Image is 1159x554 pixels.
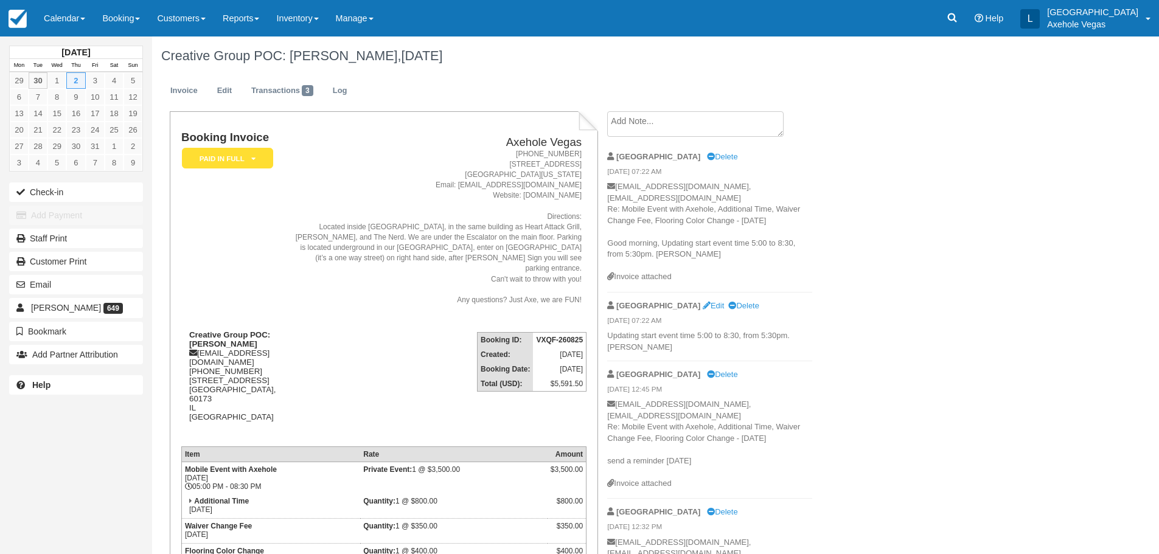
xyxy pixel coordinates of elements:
td: [DATE] [533,347,586,362]
a: 9 [66,89,85,105]
a: 20 [10,122,29,138]
a: Invoice [161,79,207,103]
th: Thu [66,59,85,72]
a: Transactions3 [242,79,322,103]
a: 28 [29,138,47,154]
span: [DATE] [402,48,443,63]
a: 6 [66,154,85,171]
button: Check-in [9,182,143,202]
a: 19 [124,105,142,122]
a: Delete [707,507,737,516]
strong: Creative Group POC: [PERSON_NAME] [189,330,270,348]
a: 3 [10,154,29,171]
address: [PHONE_NUMBER] [STREET_ADDRESS] [GEOGRAPHIC_DATA][US_STATE] Email: [EMAIL_ADDRESS][DOMAIN_NAME] W... [294,149,582,305]
a: 4 [29,154,47,171]
a: Help [9,375,143,395]
th: Wed [47,59,66,72]
th: Mon [10,59,29,72]
strong: Private Event [363,465,412,474]
a: 18 [105,105,124,122]
p: [GEOGRAPHIC_DATA] [1047,6,1138,18]
a: 29 [10,72,29,89]
th: Created: [478,347,534,362]
td: [DATE] [181,494,360,519]
a: [PERSON_NAME] 649 [9,298,143,317]
strong: Waiver Change Fee [185,522,252,530]
em: [DATE] 12:45 PM [607,384,812,398]
a: 12 [124,89,142,105]
a: Edit [703,301,724,310]
a: 16 [66,105,85,122]
th: Tue [29,59,47,72]
a: Customer Print [9,252,143,271]
button: Bookmark [9,322,143,341]
a: 5 [124,72,142,89]
td: [DATE] 05:00 PM - 08:30 PM [181,462,360,494]
div: $3,500.00 [551,465,583,483]
a: 2 [124,138,142,154]
strong: Quantity [363,522,395,530]
p: [EMAIL_ADDRESS][DOMAIN_NAME], [EMAIL_ADDRESS][DOMAIN_NAME] Re: Mobile Event with Axehole, Additio... [607,399,812,478]
strong: VXQF-260825 [536,336,583,344]
em: [DATE] 07:22 AM [607,316,812,329]
a: 8 [47,89,66,105]
td: $5,591.50 [533,376,586,392]
a: 8 [105,154,124,171]
strong: [GEOGRAPHIC_DATA] [616,370,700,379]
td: 1 @ $800.00 [360,494,548,519]
b: Help [32,380,50,390]
button: Add Payment [9,206,143,225]
th: Amount [548,447,586,462]
span: [PERSON_NAME] [31,303,101,313]
a: Edit [208,79,241,103]
button: Add Partner Attribution [9,345,143,364]
a: 17 [86,105,105,122]
strong: Additional Time [194,497,249,505]
a: 23 [66,122,85,138]
a: 3 [86,72,105,89]
div: Invoice attached [607,271,812,283]
strong: Quantity [363,497,395,505]
span: Help [986,13,1004,23]
div: L [1020,9,1040,29]
a: 1 [47,72,66,89]
p: Axehole Vegas [1047,18,1138,30]
strong: Mobile Event with Axehole [185,465,277,474]
span: 649 [103,303,123,314]
div: Invoice attached [607,478,812,490]
div: $350.00 [551,522,583,540]
a: Log [324,79,357,103]
a: Delete [707,152,737,161]
a: Paid in Full [181,147,269,170]
a: 25 [105,122,124,138]
a: 13 [10,105,29,122]
strong: [GEOGRAPHIC_DATA] [616,507,700,516]
strong: [GEOGRAPHIC_DATA] [616,152,700,161]
th: Rate [360,447,548,462]
em: [DATE] 07:22 AM [607,167,812,180]
div: $800.00 [551,497,583,515]
p: Updating start event time 5:00 to 8:30, from 5:30pm. [PERSON_NAME] [607,330,812,353]
th: Total (USD): [478,376,534,392]
a: 14 [29,105,47,122]
em: Paid in Full [182,148,273,169]
a: 26 [124,122,142,138]
th: Booking ID: [478,332,534,347]
th: Sat [105,59,124,72]
th: Sun [124,59,142,72]
h2: Axehole Vegas [294,136,582,149]
a: 7 [29,89,47,105]
a: 7 [86,154,105,171]
a: Staff Print [9,229,143,248]
a: 5 [47,154,66,171]
td: [DATE] [181,519,360,544]
div: [EMAIL_ADDRESS][DOMAIN_NAME] [PHONE_NUMBER] [STREET_ADDRESS] [GEOGRAPHIC_DATA], 60173 IL [GEOGRAP... [181,330,290,437]
a: 29 [47,138,66,154]
a: 6 [10,89,29,105]
th: Booking Date: [478,362,534,376]
a: 31 [86,138,105,154]
em: [DATE] 12:32 PM [607,522,812,535]
a: 21 [29,122,47,138]
a: 27 [10,138,29,154]
a: 24 [86,122,105,138]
